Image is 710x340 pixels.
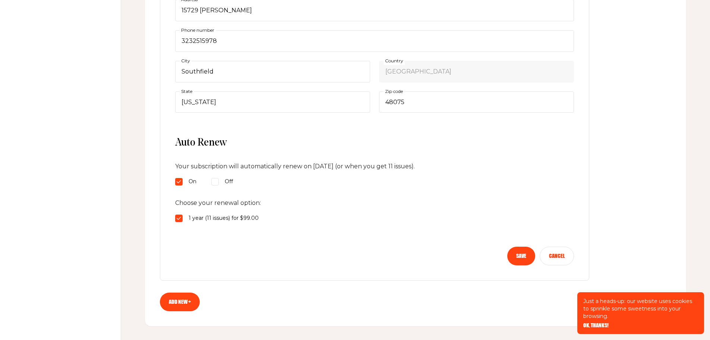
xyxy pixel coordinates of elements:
label: Phone number [180,26,216,34]
input: City [175,61,370,82]
input: Phone number [175,30,574,52]
input: Zip code [379,91,574,113]
span: 1 year (11 issues) for $99.00 [189,214,259,223]
span: Off [225,177,233,186]
a: Add new + [160,293,200,311]
select: Country [379,61,574,82]
label: Country [384,56,405,65]
p: Your subscription will automatically renew on [DATE] (or when you get 11 issues) . [175,162,574,171]
button: OK, THANKS! [583,323,609,328]
button: Cancel [540,247,574,265]
input: On [175,178,183,185]
select: State [175,91,370,113]
span: Auto Renew [175,137,574,150]
p: Choose your renewal option: [175,198,574,208]
label: City [180,56,192,65]
button: Save [507,247,535,265]
label: Zip code [384,87,404,95]
span: On [189,177,196,186]
label: State [180,87,194,95]
input: 1 year (11 issues) for $99.00 [175,215,183,222]
p: Just a heads-up: our website uses cookies to sprinkle some sweetness into your browsing. [583,297,698,320]
input: Off [211,178,219,185]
